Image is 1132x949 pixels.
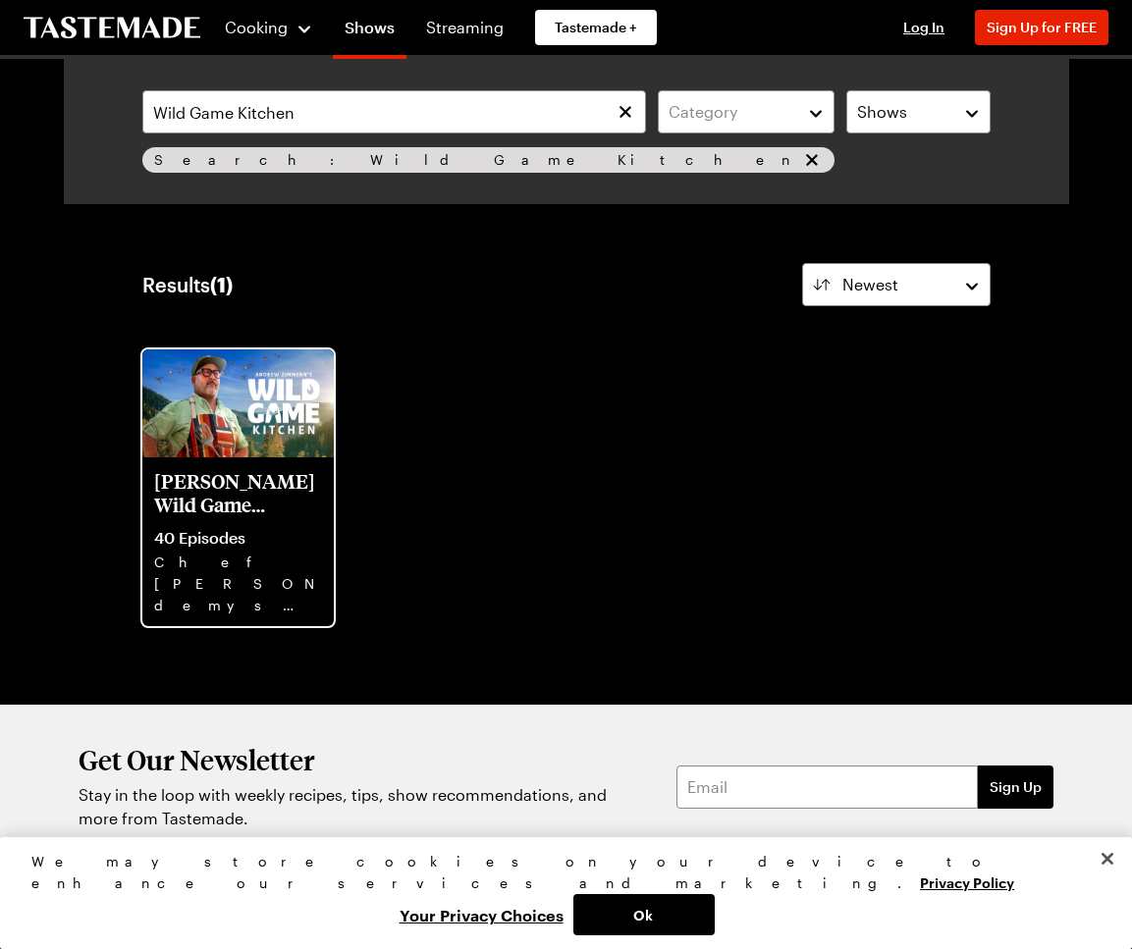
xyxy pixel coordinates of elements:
span: Tastemade + [555,18,637,37]
div: Category [669,100,794,124]
button: Ok [573,894,715,935]
a: To Tastemade Home Page [24,17,200,39]
p: Chef [PERSON_NAME] demystifies sourcing wild game and cooking gourmet food over an open fire. [154,552,322,614]
div: Privacy [31,851,1084,935]
p: Stay in the loop with weekly recipes, tips, show recommendations, and more from Tastemade. [79,783,619,830]
button: Your Privacy Choices [390,894,573,935]
span: Cooking [225,18,288,36]
button: Cooking [224,4,313,51]
button: Clear search [615,101,636,123]
button: Shows [846,90,991,133]
p: [PERSON_NAME] Wild Game Kitchen [154,469,322,516]
a: Shows [333,4,406,59]
h2: Get Our Newsletter [79,744,619,775]
span: Log In [903,19,944,35]
div: Results [142,273,233,296]
span: Shows [857,100,907,124]
button: Sign Up for FREE [975,10,1108,45]
button: Sign Up [978,765,1053,809]
span: Newest [842,273,898,296]
input: Search [142,90,646,133]
img: Andrew Zimmern's Wild Game Kitchen [142,349,334,457]
div: We may store cookies on your device to enhance our services and marketing. [31,851,1084,894]
button: Newest [802,263,991,306]
a: More information about your privacy, opens in a new tab [920,872,1014,891]
button: Log In [885,18,963,37]
a: Tastemade + [535,10,657,45]
span: ( 1 ) [210,273,233,296]
button: Close [1086,837,1129,880]
button: remove Search: Wild Game Kitchen [801,149,823,171]
span: Search: Wild Game Kitchen [154,149,797,171]
a: Andrew Zimmern's Wild Game Kitchen[PERSON_NAME] Wild Game Kitchen40 EpisodesChef [PERSON_NAME] de... [142,349,334,626]
input: Email [676,765,978,809]
span: Sign Up for FREE [987,19,1097,35]
span: Sign Up [990,777,1042,797]
button: Category [658,90,835,133]
p: 40 Episodes [154,528,322,548]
